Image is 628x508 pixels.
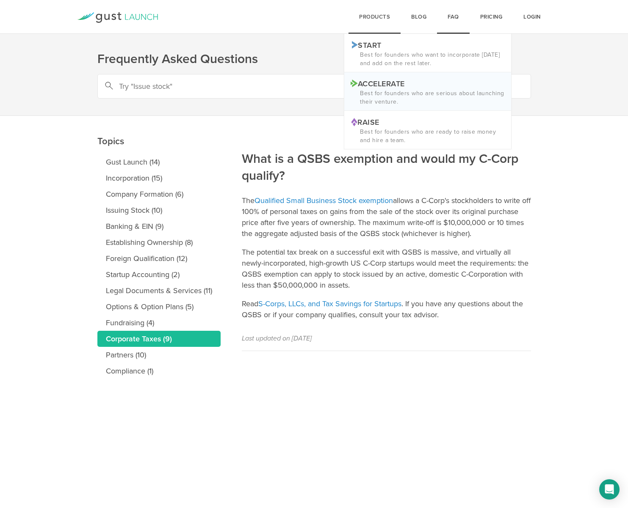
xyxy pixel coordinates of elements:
[97,186,221,202] a: Company Formation (6)
[351,117,505,126] p: RAISE
[97,218,221,234] a: Banking & EIN (9)
[97,202,221,218] a: Issuing Stock (10)
[242,298,531,320] p: Read . If you have any questions about the QSBS or if your company qualifies, consult your tax ad...
[97,74,531,99] input: Try "Issue stock"
[97,250,221,266] a: Foreign Qualification (12)
[97,266,221,283] a: Startup Accounting (2)
[351,51,505,68] p: Best for founders who want to incorporate [DATE] and add on the rest later.
[97,331,221,347] a: Corporate Taxes (9)
[351,128,505,145] p: Best for founders who are ready to raise money and hire a team.
[599,479,620,500] div: Open Intercom Messenger
[344,111,512,149] a: RAISE Best for founders who are ready to raise money and hire a team.
[97,76,221,150] h2: Topics
[242,247,531,291] p: The potential tax break on a successful exit with QSBS is massive, and virtually all newly-incorp...
[351,89,505,106] p: Best for founders who are serious about launching their venture.
[351,79,505,88] p: ACCELERATE
[97,154,221,170] a: Gust Launch (14)
[97,170,221,186] a: Incorporation (15)
[97,315,221,331] a: Fundraising (4)
[242,333,531,344] p: Last updated on [DATE]
[97,283,221,299] a: Legal Documents & Services (11)
[258,299,401,308] a: S-Corps, LLCs, and Tax Savings for Startups
[97,234,221,250] a: Establishing Ownership (8)
[351,40,505,49] p: START
[242,93,531,184] h2: What is a QSBS exemption and would my C-Corp qualify?
[344,72,512,111] a: ACCELERATE Best for founders who are serious about launching their venture.
[242,195,531,239] p: The allows a C-Corp's stockholders to write off 100% of personal taxes on gains from the sale of ...
[97,363,221,379] a: Compliance (1)
[97,51,531,68] h1: Frequently Asked Questions
[97,347,221,363] a: Partners (10)
[344,34,512,72] a: START Best for founders who want to incorporate [DATE] and add on the rest later.
[97,299,221,315] a: Options & Option Plans (5)
[255,196,393,205] a: Qualified Small Business Stock exemption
